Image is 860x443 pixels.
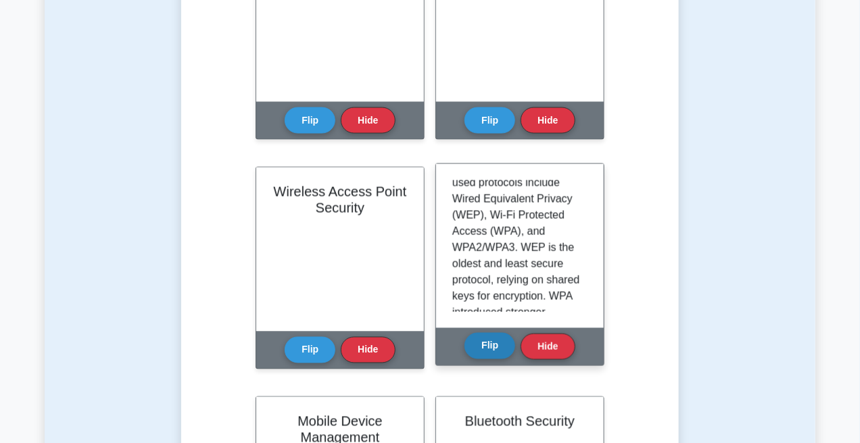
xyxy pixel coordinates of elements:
[464,107,515,134] button: Flip
[272,184,408,216] h2: Wireless Access Point Security
[285,107,335,134] button: Flip
[341,107,395,134] button: Hide
[464,333,515,359] button: Flip
[341,337,395,363] button: Hide
[452,413,588,429] h2: Bluetooth Security
[521,107,575,134] button: Hide
[285,337,335,363] button: Flip
[521,334,575,360] button: Hide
